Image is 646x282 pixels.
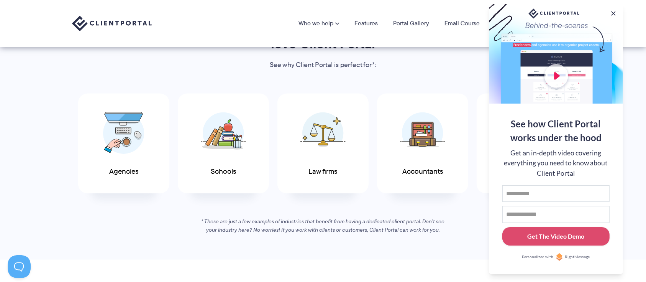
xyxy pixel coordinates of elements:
[522,254,553,260] span: Personalized with
[502,253,610,261] a: Personalized withRightMessage
[556,253,563,261] img: Personalized with RightMessage
[309,168,338,176] span: Law firms
[277,94,369,194] a: Law firms
[8,255,31,278] iframe: Toggle Customer Support
[178,94,269,194] a: Schools
[211,168,236,176] span: Schools
[502,227,610,246] button: Get The Video Demo
[444,20,480,26] a: Email Course
[528,232,585,241] div: Get The Video Demo
[477,94,568,194] a: Coaches
[224,19,422,52] h2: If you work with clients, you’ll love Client Portal
[393,20,429,26] a: Portal Gallery
[377,94,468,194] a: Accountants
[78,94,169,194] a: Agencies
[298,20,339,26] a: Who we help
[354,20,378,26] a: Features
[224,59,422,71] p: See why Client Portal is perfect for*:
[502,148,610,178] div: Get an in-depth video covering everything you need to know about Client Portal
[402,168,443,176] span: Accountants
[109,168,138,176] span: Agencies
[202,218,445,234] em: * These are just a few examples of industries that benefit from having a dedicated client portal....
[565,254,590,260] span: RightMessage
[502,117,610,145] div: See how Client Portal works under the hood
